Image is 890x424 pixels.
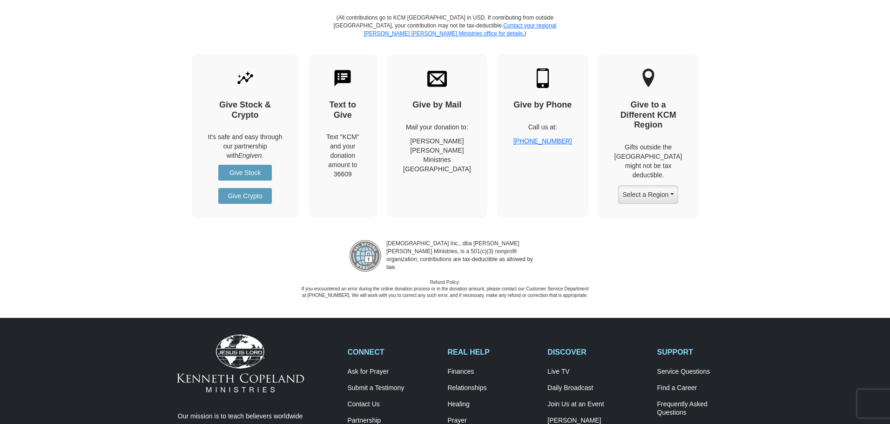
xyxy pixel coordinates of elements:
h4: Give Stock & Crypto [208,100,283,120]
a: Give Stock [218,165,272,181]
img: give-by-stock.svg [236,68,255,88]
h4: Give by Mail [403,100,471,110]
a: Find a Career [657,384,748,392]
a: Ask for Prayer [348,368,438,376]
a: Healing [447,400,538,409]
img: refund-policy [349,240,382,272]
h4: Text to Give [325,100,361,120]
p: Gifts outside the [GEOGRAPHIC_DATA] might not be tax deductible. [614,142,682,180]
a: Join Us at an Event [547,400,647,409]
p: Call us at: [513,122,572,132]
h4: Give by Phone [513,100,572,110]
p: It's safe and easy through our partnership with [208,132,283,160]
h4: Give to a Different KCM Region [614,100,682,130]
a: Give Crypto [218,188,272,204]
h2: CONNECT [348,348,438,357]
p: Refund Policy: If you encountered an error during the online donation process or in the donation ... [301,279,589,299]
p: [PERSON_NAME] [PERSON_NAME] Ministries [GEOGRAPHIC_DATA] [403,136,471,174]
p: (All contributions go to KCM [GEOGRAPHIC_DATA] in USD. If contributing from outside [GEOGRAPHIC_D... [333,14,557,54]
a: Finances [447,368,538,376]
a: Service Questions [657,368,748,376]
p: Mail your donation to: [403,122,471,132]
a: Daily Broadcast [547,384,647,392]
a: Frequently AskedQuestions [657,400,748,417]
a: Contact your regional [PERSON_NAME] [PERSON_NAME] Ministries office for details. [364,22,556,37]
img: text-to-give.svg [333,68,352,88]
a: Relationships [447,384,538,392]
h2: REAL HELP [447,348,538,357]
a: Submit a Testimony [348,384,438,392]
div: Text "KCM" and your donation amount to 36609 [325,132,361,179]
img: other-region [642,68,655,88]
h2: DISCOVER [547,348,647,357]
img: envelope.svg [427,68,447,88]
button: Select a Region [618,185,678,204]
p: [DEMOGRAPHIC_DATA] Inc., dba [PERSON_NAME] [PERSON_NAME] Ministries, is a 501(c)(3) nonprofit org... [382,240,541,272]
a: Contact Us [348,400,438,409]
i: Engiven. [238,152,263,159]
h2: SUPPORT [657,348,748,357]
img: mobile.svg [533,68,553,88]
a: [PHONE_NUMBER] [513,137,572,145]
a: Live TV [547,368,647,376]
img: Kenneth Copeland Ministries [177,335,304,392]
